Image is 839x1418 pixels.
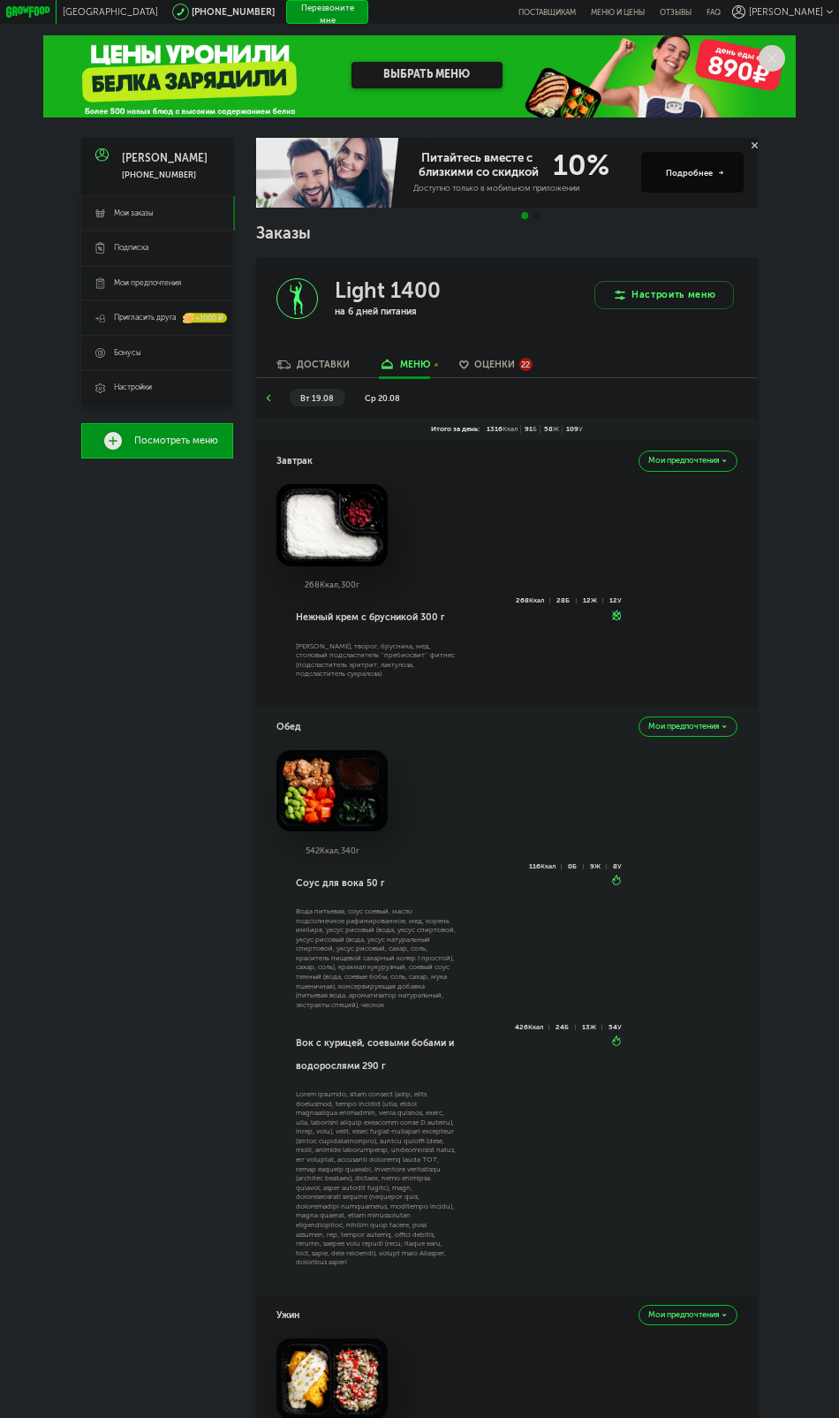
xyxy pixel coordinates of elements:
[648,723,720,731] span: Мои предпочтения
[553,425,559,433] span: Ж
[300,393,334,403] span: вт 19.08
[271,359,356,377] a: Доставки
[63,6,158,18] span: [GEOGRAPHIC_DATA]
[609,598,622,603] div: 12
[373,359,436,377] a: меню
[617,862,622,870] span: У
[582,1025,602,1030] div: 13
[256,138,402,208] img: family-banner.579af9d.jpg
[81,231,233,266] a: Подписка
[114,278,181,289] span: Мои предпочтения
[564,1023,569,1031] span: Б
[276,484,387,565] img: big_YplubhGIsFkQ4Gk5.png
[516,598,550,603] div: 268
[515,1025,549,1030] div: 426
[276,716,301,738] h4: Обед
[114,243,148,254] span: Подписка
[590,1023,596,1031] span: Ж
[519,358,533,371] div: 22
[114,209,154,219] span: Мои заказы
[617,1023,622,1031] span: У
[320,845,341,855] span: Ккал,
[529,864,562,869] div: 116
[296,1090,457,1268] div: Lorem ipsumdo, sitam consect (adip, elits doeiusmod, tempo incidid (utla, etdol magnaaliqua enima...
[297,359,350,370] div: Доставки
[483,425,521,435] div: 1316
[591,596,597,604] span: Ж
[503,425,518,433] span: Ккал
[590,864,607,869] div: 9
[529,596,544,604] span: Ккал
[81,266,233,301] a: Мои предпочтения
[276,1304,299,1326] h4: Ужин
[114,313,176,323] span: Пригласить друга
[296,642,457,679] div: [PERSON_NAME], творог, брусника, мед, столовый подсластитель ''пребиосвит'' фитнес (подсластитель...
[81,300,233,336] a: Пригласить друга +1000 ₽
[400,359,430,370] div: меню
[335,278,441,303] h3: Light 1400
[134,436,218,446] span: Посмотреть меню
[641,152,744,193] button: Подробнее
[540,425,563,435] div: 58
[351,62,503,88] a: ВЫБРАТЬ МЕНЮ
[256,226,757,241] h1: Заказы
[81,336,233,371] a: Бонусы
[320,580,341,589] span: Ккал,
[578,425,583,433] span: У
[296,907,457,1010] div: Вода питьевая, соус соевый, масло подсолнечное рафинированное, мед, корень имбиря, уксус рисовый ...
[474,359,515,370] span: Оценки
[556,1025,575,1030] div: 24
[521,212,528,219] span: Go to slide 1
[184,314,227,323] div: +1000 ₽
[81,423,233,459] a: Посмотреть меню
[114,383,152,393] span: Настройки
[563,425,586,435] div: 109
[276,580,387,590] div: 268 300
[192,6,275,18] a: [PHONE_NUMBER]
[296,863,457,903] div: Соус для вока 50 г
[454,359,539,377] a: Оценки 22
[296,1023,457,1085] div: Вок с курицей, соевыми бобами и водорослями 290 г
[594,862,601,870] span: Ж
[583,598,603,603] div: 12
[533,212,540,219] span: Go to slide 2
[608,1025,622,1030] div: 54
[276,846,387,856] div: 542 340
[544,151,609,180] span: 10%
[365,393,400,403] span: ср 20.08
[594,281,734,309] button: Настроить меню
[81,370,233,406] a: Настройки
[114,348,141,359] span: Бонусы
[666,167,723,178] div: Подробнее
[276,450,313,472] h4: Завтрак
[613,864,622,869] div: 8
[81,196,233,231] a: Мои заказы
[617,596,622,604] span: У
[122,170,208,180] div: [PHONE_NUMBER]
[413,151,544,180] span: Питайтесь вместе с близкими со скидкой
[413,182,631,193] div: Доступно только в мобильном приложении
[356,845,359,855] span: г
[572,862,577,870] span: Б
[556,598,576,603] div: 28
[648,1311,720,1319] span: Мои предпочтения
[528,1023,543,1031] span: Ккал
[427,425,483,435] div: Итого за день:
[296,597,457,637] div: Нежный крем с брусникой 300 г
[565,596,570,604] span: Б
[540,862,556,870] span: Ккал
[568,864,583,869] div: 0
[521,425,540,435] div: 91
[356,580,359,589] span: г
[122,153,208,164] div: [PERSON_NAME]
[276,750,387,831] img: big_oQJDJ5HB92PK7ztq.png
[648,457,720,465] span: Мои предпочтения
[749,6,823,18] span: [PERSON_NAME]
[335,306,487,317] p: на 6 дней питания
[533,425,537,433] span: Б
